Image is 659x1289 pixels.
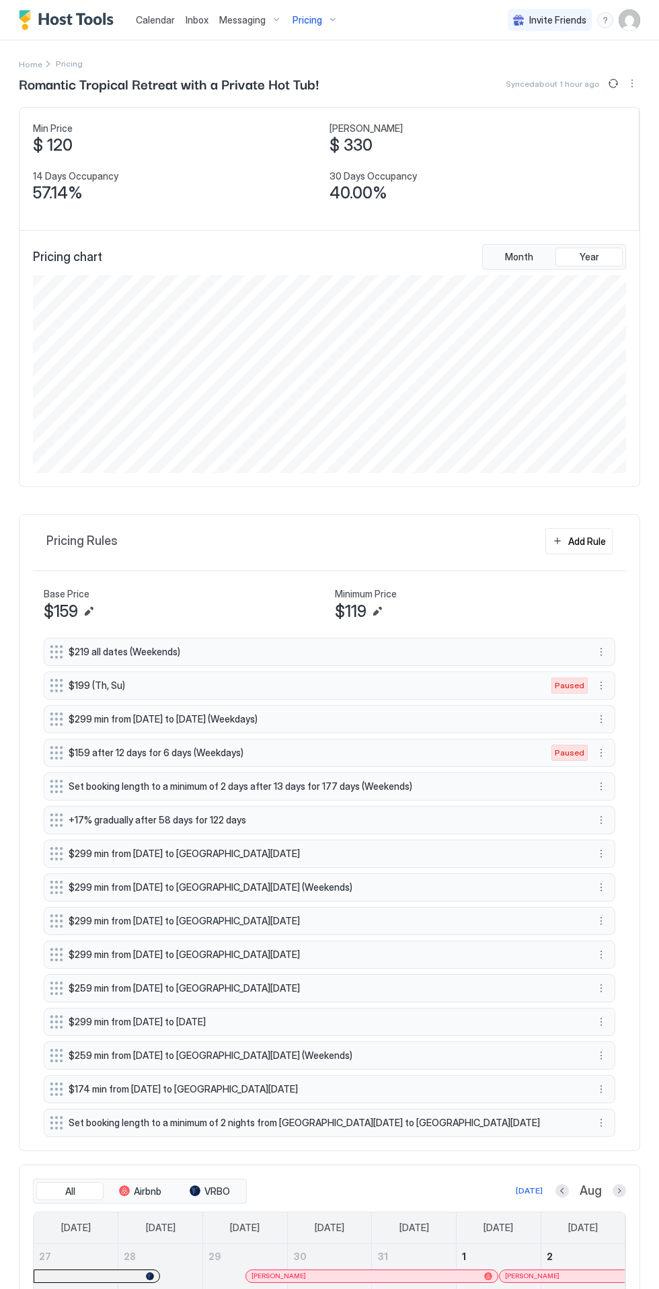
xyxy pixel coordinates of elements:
[593,677,609,694] div: menu
[33,183,83,203] span: 57.14%
[624,75,640,91] button: More options
[69,915,580,927] span: $299 min from [DATE] to [GEOGRAPHIC_DATA][DATE]
[46,533,118,549] span: Pricing Rules
[69,747,538,759] span: $159 after 12 days for 6 days (Weekdays)
[33,1179,247,1204] div: tab-group
[230,1222,260,1234] span: [DATE]
[293,1251,307,1262] span: 30
[61,1222,91,1234] span: [DATE]
[593,778,609,795] div: menu
[482,244,626,270] div: tab-group
[81,603,97,620] button: Edit
[33,122,73,135] span: Min Price
[69,780,580,793] span: Set booking length to a minimum of 2 days after 13 days for 177 days (Weekends)
[568,1222,598,1234] span: [DATE]
[69,848,580,860] span: $299 min from [DATE] to [GEOGRAPHIC_DATA][DATE]
[593,1081,609,1097] button: More options
[457,1244,541,1269] a: August 1, 2025
[329,135,373,155] span: $ 330
[389,1212,440,1243] a: Thursday
[44,601,78,622] span: $159
[593,879,609,895] button: More options
[118,1244,202,1269] a: July 28, 2025
[208,1251,221,1262] span: 29
[593,677,609,694] button: More options
[186,13,208,27] a: Inbox
[557,1212,609,1243] a: Saturday
[593,644,609,660] div: menu
[593,947,609,963] div: menu
[529,14,586,26] span: Invite Friends
[19,57,42,71] div: Breadcrumb
[33,135,73,155] span: $ 120
[304,1212,355,1243] a: Wednesday
[613,1184,626,1198] button: Next month
[69,814,580,826] span: +17% gradually after 58 days for 122 days
[134,1185,161,1198] span: Airbnb
[219,1212,270,1243] a: Tuesday
[462,1251,466,1262] span: 1
[505,1272,619,1280] div: [PERSON_NAME]
[516,1185,543,1197] div: [DATE]
[186,14,208,26] span: Inbox
[593,846,609,862] div: menu
[69,713,580,725] span: $299 min from [DATE] to [DATE] (Weekdays)
[69,1083,580,1095] span: $174 min from [DATE] to [GEOGRAPHIC_DATA][DATE]
[593,644,609,660] button: More options
[593,745,609,761] div: menu
[19,57,42,71] a: Home
[69,982,580,994] span: $259 min from [DATE] to [GEOGRAPHIC_DATA][DATE]
[593,1115,609,1131] button: More options
[69,1049,580,1062] span: $259 min from [DATE] to [GEOGRAPHIC_DATA][DATE] (Weekends)
[69,679,538,692] span: $199 (Th, Su)
[293,14,322,26] span: Pricing
[593,745,609,761] button: More options
[580,251,599,263] span: Year
[505,1272,559,1280] span: [PERSON_NAME]
[251,1272,492,1280] div: [PERSON_NAME]
[33,170,118,182] span: 14 Days Occupancy
[106,1182,173,1201] button: Airbnb
[593,1081,609,1097] div: menu
[593,1115,609,1131] div: menu
[593,913,609,929] div: menu
[399,1222,429,1234] span: [DATE]
[288,1244,372,1269] a: July 30, 2025
[593,1014,609,1030] div: menu
[335,601,366,622] span: $119
[136,14,175,26] span: Calendar
[69,881,580,893] span: $299 min from [DATE] to [GEOGRAPHIC_DATA][DATE] (Weekends)
[329,122,403,135] span: [PERSON_NAME]
[555,679,584,692] span: Paused
[65,1185,75,1198] span: All
[146,1222,176,1234] span: [DATE]
[203,1244,287,1269] a: July 29, 2025
[34,1244,118,1269] a: July 27, 2025
[335,588,397,600] span: Minimum Price
[56,59,83,69] span: Breadcrumb
[19,10,120,30] a: Host Tools Logo
[473,1212,524,1243] a: Friday
[624,75,640,91] div: menu
[593,846,609,862] button: More options
[136,13,175,27] a: Calendar
[69,949,580,961] span: $299 min from [DATE] to [GEOGRAPHIC_DATA][DATE]
[580,1183,602,1199] span: Aug
[545,528,613,554] button: Add Rule
[505,251,533,263] span: Month
[329,183,387,203] span: 40.00%
[593,879,609,895] div: menu
[219,14,266,26] span: Messaging
[593,913,609,929] button: More options
[19,73,319,94] span: Romantic Tropical Retreat with a Private Hot Tub!
[329,170,417,182] span: 30 Days Occupancy
[483,1222,513,1234] span: [DATE]
[555,248,623,266] button: Year
[593,812,609,828] button: More options
[33,250,102,265] span: Pricing chart
[19,59,42,69] span: Home
[486,248,553,266] button: Month
[506,79,600,89] span: Synced about 1 hour ago
[593,778,609,795] button: More options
